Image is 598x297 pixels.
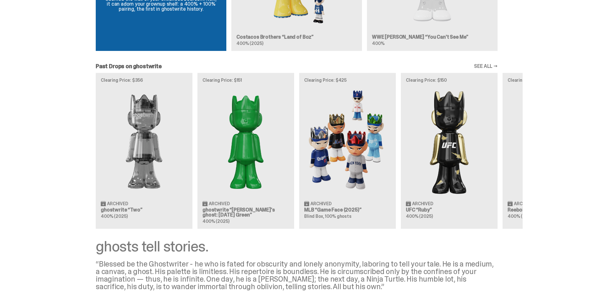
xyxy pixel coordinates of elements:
[412,201,433,206] span: Archived
[209,201,230,206] span: Archived
[406,78,493,82] p: Clearing Price: $150
[406,87,493,196] img: Ruby
[325,213,351,219] span: 100% ghosts
[96,63,162,69] h2: Past Drops on ghostwrite
[202,87,289,196] img: Schrödinger's ghost: Sunday Green
[508,207,594,212] h3: Reebok “Court Victory”
[197,73,294,229] a: Clearing Price: $151 Schrödinger's ghost: Sunday Green Archived
[310,201,331,206] span: Archived
[101,87,187,196] img: Two
[107,201,128,206] span: Archived
[304,213,324,219] span: Blind Box,
[202,218,229,224] span: 400% (2025)
[236,35,357,40] h3: Costacos Brothers “Land of Boz”
[508,78,594,82] p: Clearing Price: $100
[304,207,391,212] h3: MLB “Game Face (2025)”
[202,78,289,82] p: Clearing Price: $151
[406,213,433,219] span: 400% (2025)
[96,239,498,254] div: ghosts tell stories.
[101,78,187,82] p: Clearing Price: $356
[508,213,534,219] span: 400% (2025)
[304,78,391,82] p: Clearing Price: $425
[474,64,498,69] a: SEE ALL →
[514,201,535,206] span: Archived
[406,207,493,212] h3: UFC “Ruby”
[508,87,594,196] img: Court Victory
[299,73,396,229] a: Clearing Price: $425 Game Face (2025) Archived
[372,35,493,40] h3: WWE [PERSON_NAME] “You Can't See Me”
[96,73,192,229] a: Clearing Price: $356 Two Archived
[372,41,384,46] span: 400%
[202,207,289,217] h3: ghostwrite “[PERSON_NAME]'s ghost: [DATE] Green”
[401,73,498,229] a: Clearing Price: $150 Ruby Archived
[236,41,263,46] span: 400% (2025)
[101,213,127,219] span: 400% (2025)
[304,87,391,196] img: Game Face (2025)
[101,207,187,212] h3: ghostwrite “Two”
